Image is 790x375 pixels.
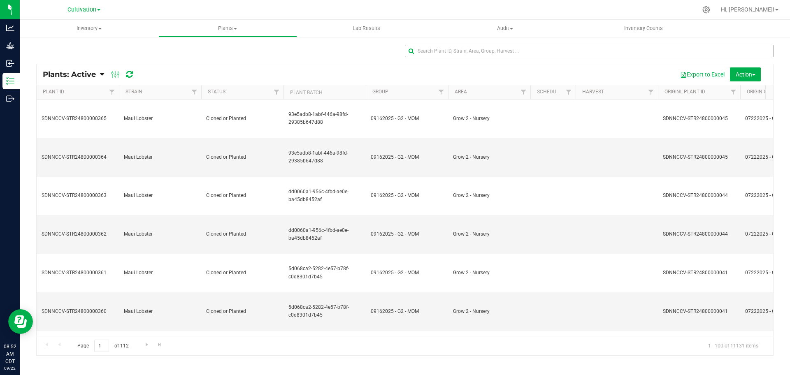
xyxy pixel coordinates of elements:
[105,85,119,99] a: Filter
[453,269,525,277] span: Grow 2 - Nursery
[372,89,388,95] a: Group
[736,71,755,78] span: Action
[20,20,158,37] a: Inventory
[43,89,64,95] a: Plant ID
[42,308,114,315] span: SDNNCCV-STR24800000360
[70,340,135,352] span: Page of 112
[124,153,196,161] span: Maui Lobster
[288,149,361,165] span: 93e5adb8-1abf-446a-98fd-29385b647d88
[517,85,530,99] a: Filter
[43,70,100,79] a: Plants: Active
[371,269,443,277] span: 09162025 - G2 - MOM
[371,308,443,315] span: 09162025 - G2 - MOM
[4,365,16,371] p: 09/22
[371,153,443,161] span: 09162025 - G2 - MOM
[663,269,735,277] span: SDNNCCV-STR24800000041
[453,192,525,199] span: Grow 2 - Nursery
[665,89,705,95] a: Originl Plant ID
[453,230,525,238] span: Grow 2 - Nursery
[288,111,361,126] span: 93e5adb8-1abf-446a-98fd-29385b647d88
[67,6,96,13] span: Cultivation
[270,85,283,99] a: Filter
[702,340,765,352] span: 1 - 100 of 11131 items
[20,25,158,32] span: Inventory
[125,89,142,95] a: Strain
[43,70,96,79] span: Plants: Active
[42,115,114,123] span: SDNNCCV-STR24800000365
[288,303,361,319] span: 5d068ca2-5282-4e57-b78f-c0d8301d7b45
[42,153,114,161] span: SDNNCCV-STR24800000364
[663,115,735,123] span: SDNNCCV-STR24800000045
[4,343,16,365] p: 08:52 AM CDT
[6,24,14,32] inline-svg: Analytics
[206,308,279,315] span: Cloned or Planted
[371,192,443,199] span: 09162025 - G2 - MOM
[94,340,109,352] input: 1
[8,309,33,334] iframe: Resource center
[288,188,361,204] span: dd0060a1-956c-4fbd-ae0e-ba45db8452af
[562,85,576,99] a: Filter
[159,25,297,32] span: Plants
[124,115,196,123] span: Maui Lobster
[206,269,279,277] span: Cloned or Planted
[434,85,448,99] a: Filter
[701,6,711,14] div: Manage settings
[405,45,774,57] input: Search Plant ID, Strain, Area, Group, Harvest ...
[188,85,201,99] a: Filter
[574,20,713,37] a: Inventory Counts
[124,308,196,315] span: Maui Lobster
[206,115,279,123] span: Cloned or Planted
[582,89,604,95] a: Harvest
[206,192,279,199] span: Cloned or Planted
[453,153,525,161] span: Grow 2 - Nursery
[613,25,674,32] span: Inventory Counts
[530,85,576,100] th: Scheduled
[297,20,436,37] a: Lab Results
[663,230,735,238] span: SDNNCCV-STR24800000044
[6,77,14,85] inline-svg: Inventory
[206,230,279,238] span: Cloned or Planted
[42,230,114,238] span: SDNNCCV-STR24800000362
[663,192,735,199] span: SDNNCCV-STR24800000044
[6,95,14,103] inline-svg: Outbound
[283,85,366,100] th: Plant Batch
[124,230,196,238] span: Maui Lobster
[721,6,774,13] span: Hi, [PERSON_NAME]!
[453,308,525,315] span: Grow 2 - Nursery
[6,42,14,50] inline-svg: Grow
[42,269,114,277] span: SDNNCCV-STR24800000361
[124,192,196,199] span: Maui Lobster
[371,115,443,123] span: 09162025 - G2 - MOM
[154,340,166,351] a: Go to the last page
[644,85,658,99] a: Filter
[730,67,761,81] button: Action
[206,153,279,161] span: Cloned or Planted
[208,89,225,95] a: Status
[158,20,297,37] a: Plants
[727,85,740,99] a: Filter
[141,340,153,351] a: Go to the next page
[663,153,735,161] span: SDNNCCV-STR24800000045
[663,308,735,315] span: SDNNCCV-STR24800000041
[288,265,361,280] span: 5d068ca2-5282-4e57-b78f-c0d8301d7b45
[436,25,574,32] span: Audit
[371,230,443,238] span: 09162025 - G2 - MOM
[6,59,14,67] inline-svg: Inbound
[455,89,467,95] a: Area
[42,192,114,199] span: SDNNCCV-STR24800000363
[288,227,361,242] span: dd0060a1-956c-4fbd-ae0e-ba45db8452af
[453,115,525,123] span: Grow 2 - Nursery
[342,25,391,32] span: Lab Results
[436,20,574,37] a: Audit
[124,269,196,277] span: Maui Lobster
[675,67,730,81] button: Export to Excel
